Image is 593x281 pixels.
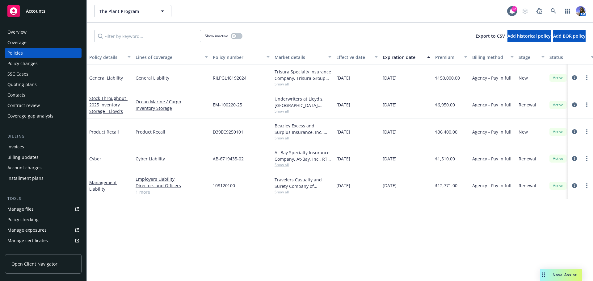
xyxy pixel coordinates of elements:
[561,5,574,17] a: Switch app
[552,156,564,161] span: Active
[5,246,82,256] a: Manage claims
[89,156,101,162] a: Cyber
[275,189,331,195] span: Show all
[336,101,350,108] span: [DATE]
[5,80,82,89] a: Quoting plans
[553,272,577,277] span: Nova Assist
[5,204,82,214] a: Manage files
[553,33,586,39] span: Add BOR policy
[136,182,208,189] a: Directors and Officers
[435,129,457,135] span: $36,400.00
[7,80,37,89] div: Quoting plans
[213,75,246,81] span: RILPGL48192024
[516,50,547,64] button: Stage
[213,54,263,60] div: Policy number
[336,182,350,189] span: [DATE]
[472,101,511,108] span: Agency - Pay in full
[5,48,82,58] a: Policies
[552,75,564,81] span: Active
[576,6,586,16] img: photo
[519,182,536,189] span: Renewal
[275,122,331,135] div: Beazley Excess and Surplus Insurance, Inc., Beazley Group, Amwins
[507,30,551,42] button: Add historical policy
[383,155,397,162] span: [DATE]
[571,74,578,81] a: circleInformation
[11,261,57,267] span: Open Client Navigator
[136,129,208,135] a: Product Recall
[7,48,23,58] div: Policies
[275,54,325,60] div: Market details
[5,236,82,246] a: Manage certificates
[5,142,82,152] a: Invoices
[7,27,27,37] div: Overview
[213,182,235,189] span: 108120100
[549,54,587,60] div: Status
[552,102,564,108] span: Active
[94,5,171,17] button: The Plant Program
[533,5,545,17] a: Report a Bug
[7,204,34,214] div: Manage files
[7,215,39,225] div: Policy checking
[205,33,228,39] span: Show inactive
[435,75,460,81] span: $150,000.00
[336,75,350,81] span: [DATE]
[5,111,82,121] a: Coverage gap analysis
[571,101,578,109] a: circleInformation
[136,54,201,60] div: Lines of coverage
[519,75,528,81] span: New
[552,129,564,134] span: Active
[272,50,334,64] button: Market details
[519,129,528,135] span: New
[547,5,560,17] a: Search
[472,129,511,135] span: Agency - Pay in full
[136,105,208,111] a: Inventory Storage
[94,30,201,42] input: Filter by keyword...
[5,225,82,235] a: Manage exposures
[7,69,28,79] div: SSC Cases
[336,54,371,60] div: Effective date
[26,9,45,14] span: Accounts
[383,75,397,81] span: [DATE]
[380,50,433,64] button: Expiration date
[210,50,272,64] button: Policy number
[275,68,331,81] div: Trisura Specialty Insurance Company, Trisura Group Ltd., Clinical Trials Insurance Services Limit...
[136,189,208,195] a: 1 more
[5,69,82,79] a: SSC Cases
[383,182,397,189] span: [DATE]
[99,8,153,14] span: The Plant Program
[571,128,578,135] a: circleInformation
[435,182,457,189] span: $12,771.00
[7,163,42,173] div: Account charges
[275,162,331,167] span: Show all
[519,5,531,17] a: Start snowing
[7,225,47,235] div: Manage exposures
[583,182,591,189] a: more
[583,155,591,162] a: more
[89,129,119,135] a: Product Recall
[435,155,455,162] span: $1,510.00
[5,152,82,162] a: Billing updates
[5,38,82,48] a: Coverage
[89,54,124,60] div: Policy details
[476,30,505,42] button: Export to CSV
[519,54,538,60] div: Stage
[133,50,210,64] button: Lines of coverage
[89,75,123,81] a: General Liability
[7,246,39,256] div: Manage claims
[5,90,82,100] a: Contacts
[583,128,591,135] a: more
[7,173,44,183] div: Installment plans
[383,54,423,60] div: Expiration date
[5,215,82,225] a: Policy checking
[7,90,25,100] div: Contacts
[89,180,117,192] a: Management Liability
[89,95,128,114] span: - 2025 Inventory Storage - Lloyd's
[571,155,578,162] a: circleInformation
[5,101,82,110] a: Contract review
[213,129,243,135] span: D39EC9250101
[5,2,82,20] a: Accounts
[334,50,380,64] button: Effective date
[7,111,53,121] div: Coverage gap analysis
[275,176,331,189] div: Travelers Casualty and Surety Company of America, Travelers Insurance, RT Specialty Insurance Ser...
